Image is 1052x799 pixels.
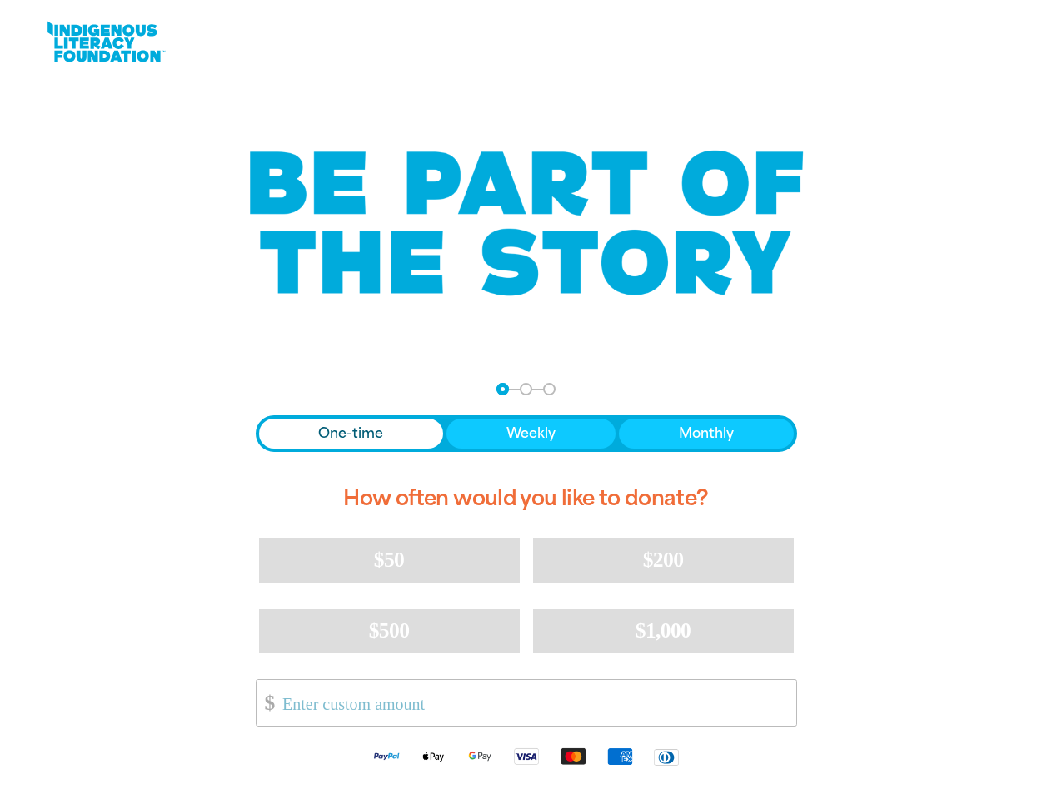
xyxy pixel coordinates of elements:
[374,548,404,572] span: $50
[520,383,532,395] button: Navigate to step 2 of 3 to enter your details
[259,538,520,582] button: $50
[636,618,691,643] span: $1,000
[271,680,795,726] input: Enter custom amount
[503,747,550,766] img: Visa logo
[643,747,690,767] img: Diners Club logo
[506,424,556,444] span: Weekly
[543,383,556,395] button: Navigate to step 3 of 3 to enter your payment details
[679,424,734,444] span: Monthly
[619,419,794,449] button: Monthly
[533,538,794,582] button: $200
[369,618,410,643] span: $500
[256,415,797,452] div: Donation frequency
[257,684,275,722] span: $
[410,747,456,766] img: Apple Pay logo
[533,609,794,653] button: $1,000
[596,747,643,766] img: American Express logo
[259,609,520,653] button: $500
[550,747,596,766] img: Mastercard logo
[496,383,509,395] button: Navigate to step 1 of 3 to enter your donation amount
[256,472,797,525] h2: How often would you like to donate?
[259,419,444,449] button: One-time
[446,419,616,449] button: Weekly
[318,424,383,444] span: One-time
[256,733,797,779] div: Available payment methods
[643,548,684,572] span: $200
[456,747,503,766] img: Google Pay logo
[235,117,818,330] img: Be part of the story
[363,747,410,766] img: Paypal logo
